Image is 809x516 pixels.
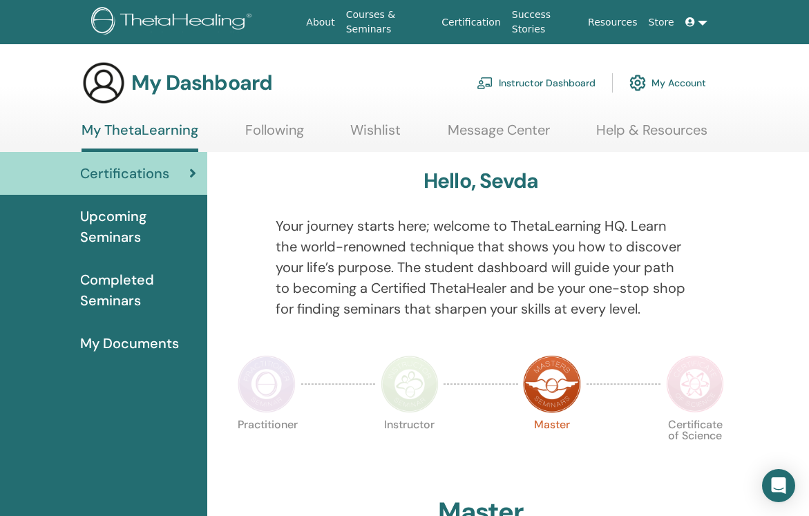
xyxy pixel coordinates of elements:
p: Certificate of Science [666,419,724,477]
img: Master [523,355,581,413]
img: chalkboard-teacher.svg [477,77,493,89]
span: Certifications [80,163,169,184]
span: My Documents [80,333,179,354]
p: Master [523,419,581,477]
a: My ThetaLearning [82,122,198,152]
a: Help & Resources [596,122,707,149]
img: generic-user-icon.jpg [82,61,126,105]
a: Message Center [448,122,550,149]
p: Your journey starts here; welcome to ThetaLearning HQ. Learn the world-renowned technique that sh... [276,216,687,319]
h3: Hello, Sevda [423,169,538,193]
a: Instructor Dashboard [477,68,596,98]
a: Resources [582,10,643,35]
p: Instructor [381,419,439,477]
a: Courses & Seminars [341,2,437,42]
a: My Account [629,68,706,98]
h3: My Dashboard [131,70,272,95]
span: Completed Seminars [80,269,196,311]
img: Instructor [381,355,439,413]
img: logo.png [91,7,256,38]
img: Certificate of Science [666,355,724,413]
div: Open Intercom Messenger [762,469,795,502]
a: About [301,10,340,35]
a: Certification [436,10,506,35]
p: Practitioner [238,419,296,477]
a: Following [245,122,304,149]
img: cog.svg [629,71,646,95]
img: Practitioner [238,355,296,413]
span: Upcoming Seminars [80,206,196,247]
a: Wishlist [350,122,401,149]
a: Store [643,10,680,35]
a: Success Stories [506,2,582,42]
